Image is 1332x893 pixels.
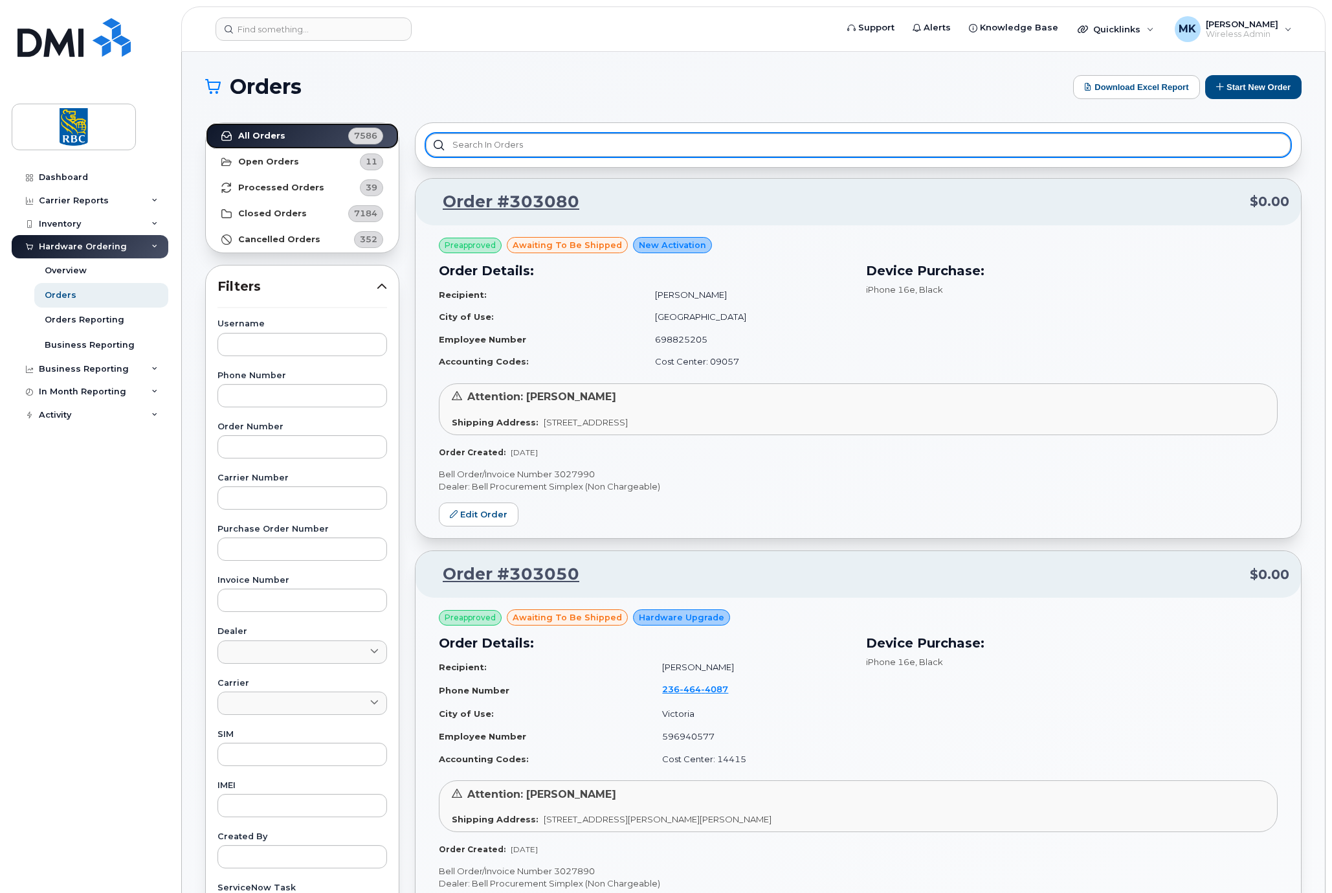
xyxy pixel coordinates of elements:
span: [STREET_ADDRESS] [544,417,628,427]
strong: Recipient: [439,289,487,300]
strong: Phone Number [439,685,509,695]
a: All Orders7586 [206,123,399,149]
strong: City of Use: [439,708,494,719]
span: $0.00 [1250,192,1289,211]
td: Victoria [650,703,850,725]
td: 596940577 [650,725,850,748]
strong: Order Created: [439,844,505,854]
strong: Shipping Address: [452,417,538,427]
span: iPhone 16e [866,657,915,667]
input: Search in orders [426,133,1291,157]
span: $0.00 [1250,565,1289,584]
span: 39 [366,181,377,194]
span: Preapproved [445,612,496,624]
span: Filters [217,277,377,296]
span: [DATE] [511,447,538,457]
strong: Accounting Codes: [439,356,529,367]
a: 2364644087 [662,684,744,694]
span: 236 [662,684,728,694]
span: Orders [230,77,302,96]
label: Invoice Number [217,576,387,585]
span: 4087 [701,684,728,694]
span: Preapproved [445,240,496,251]
h3: Order Details: [439,261,850,280]
span: iPhone 16e [866,284,915,295]
span: awaiting to be shipped [513,239,622,251]
strong: Closed Orders [238,209,307,219]
a: Edit Order [439,503,518,526]
strong: Employee Number [439,334,526,345]
a: Order #303050 [427,563,579,586]
button: Download Excel Report [1073,75,1200,99]
a: Closed Orders7184 [206,201,399,227]
strong: Order Created: [439,447,505,457]
label: IMEI [217,782,387,790]
span: , Black [915,657,943,667]
a: Cancelled Orders352 [206,227,399,253]
strong: Open Orders [238,157,299,167]
span: [DATE] [511,844,538,854]
a: Order #303080 [427,190,579,214]
span: 7586 [354,130,377,142]
button: Start New Order [1205,75,1302,99]
span: Attention: [PERSON_NAME] [467,788,616,800]
label: Carrier Number [217,474,387,482]
p: Dealer: Bell Procurement Simplex (Non Chargeable) [439,877,1278,890]
strong: Shipping Address: [452,814,538,824]
label: SIM [217,730,387,739]
strong: Employee Number [439,731,526,741]
span: Hardware Upgrade [639,611,724,624]
label: ServiceNow Task [217,884,387,892]
strong: Accounting Codes: [439,754,529,764]
td: [PERSON_NAME] [650,656,850,679]
h3: Device Purchase: [866,261,1278,280]
label: Carrier [217,679,387,688]
span: 352 [360,233,377,245]
td: [GEOGRAPHIC_DATA] [643,306,850,328]
label: Purchase Order Number [217,525,387,534]
h3: Device Purchase: [866,633,1278,653]
label: Order Number [217,423,387,431]
p: Dealer: Bell Procurement Simplex (Non Chargeable) [439,480,1278,493]
strong: Recipient: [439,662,487,672]
span: 7184 [354,207,377,220]
label: Phone Number [217,372,387,380]
a: Processed Orders39 [206,175,399,201]
span: awaiting to be shipped [513,611,622,624]
a: Open Orders11 [206,149,399,175]
span: Attention: [PERSON_NAME] [467,390,616,403]
strong: City of Use: [439,311,494,322]
span: New Activation [639,239,706,251]
label: Username [217,320,387,328]
span: 464 [680,684,701,694]
p: Bell Order/Invoice Number 3027890 [439,865,1278,877]
p: Bell Order/Invoice Number 3027990 [439,468,1278,480]
td: Cost Center: 09057 [643,350,850,373]
td: 698825205 [643,328,850,351]
td: [PERSON_NAME] [643,284,850,306]
td: Cost Center: 14415 [650,748,850,771]
span: , Black [915,284,943,295]
h3: Order Details: [439,633,850,653]
span: [STREET_ADDRESS][PERSON_NAME][PERSON_NAME] [544,814,771,824]
span: 11 [366,155,377,168]
label: Dealer [217,627,387,636]
strong: All Orders [238,131,285,141]
strong: Cancelled Orders [238,234,320,245]
label: Created By [217,833,387,841]
strong: Processed Orders [238,183,324,193]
